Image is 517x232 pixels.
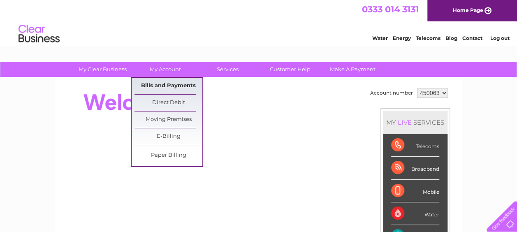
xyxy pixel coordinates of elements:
a: Log out [490,35,509,41]
a: 0333 014 3131 [362,4,419,14]
a: Blog [445,35,457,41]
a: Customer Help [256,62,324,77]
div: MY SERVICES [383,111,447,134]
a: Direct Debit [134,95,202,111]
div: Water [391,202,439,225]
img: logo.png [18,21,60,46]
a: Bills and Payments [134,78,202,94]
a: Energy [393,35,411,41]
div: Broadband [391,157,439,179]
a: E-Billing [134,128,202,145]
a: My Account [131,62,199,77]
a: Services [194,62,262,77]
a: Make A Payment [319,62,387,77]
a: Contact [462,35,482,41]
div: Clear Business is a trading name of Verastar Limited (registered in [GEOGRAPHIC_DATA] No. 3667643... [65,5,453,40]
div: Mobile [391,180,439,202]
a: My Clear Business [69,62,137,77]
a: Moving Premises [134,111,202,128]
td: Account number [368,86,415,100]
div: Telecoms [391,134,439,157]
a: Water [372,35,388,41]
a: Telecoms [416,35,440,41]
div: LIVE [396,118,413,126]
a: Paper Billing [134,147,202,164]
